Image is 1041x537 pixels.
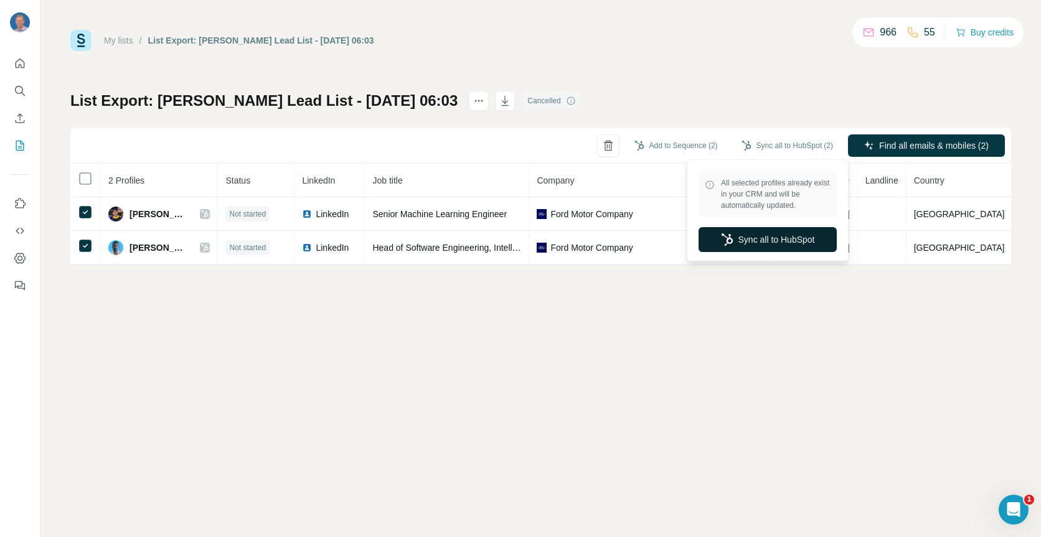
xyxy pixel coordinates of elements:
span: Senior Machine Learning Engineer [372,209,507,219]
img: Avatar [108,207,123,222]
img: Avatar [10,12,30,32]
img: Avatar [108,240,123,255]
h1: List Export: [PERSON_NAME] Lead List - [DATE] 06:03 [70,91,458,111]
p: 55 [924,25,935,40]
img: LinkedIn logo [302,209,312,219]
button: Quick start [10,52,30,75]
button: Sync all to HubSpot (2) [733,136,842,155]
span: All selected profiles already exist in your CRM and will be automatically updated. [721,177,831,211]
button: Sync all to HubSpot [699,227,837,252]
div: List Export: [PERSON_NAME] Lead List - [DATE] 06:03 [148,34,374,47]
button: Use Surfe on LinkedIn [10,192,30,215]
span: [GEOGRAPHIC_DATA] [914,243,1005,253]
span: 1 [1024,495,1034,505]
a: My lists [104,35,133,45]
span: LinkedIn [316,241,349,254]
span: Country [914,175,944,185]
span: Find all emails & mobiles (2) [879,139,989,152]
button: actions [469,91,489,111]
li: / [139,34,142,47]
button: My lists [10,134,30,157]
span: Status [225,175,250,185]
span: Ford Motor Company [550,208,633,220]
span: Ford Motor Company [550,241,633,254]
span: Job title [372,175,402,185]
span: LinkedIn [316,208,349,220]
button: Search [10,80,30,102]
button: Buy credits [956,24,1014,41]
span: Not started [229,242,266,253]
button: Add to Sequence (2) [626,136,727,155]
span: Head of Software Engineering, Intelligent Vehicles & MES [372,243,595,253]
span: 2 Profiles [108,175,144,185]
img: Surfe Logo [70,30,92,51]
img: company-logo [537,209,547,219]
button: Feedback [10,274,30,297]
span: [PERSON_NAME] [130,208,187,220]
div: Cancelled [524,93,579,108]
span: Landline [865,175,898,185]
span: [PERSON_NAME] [130,241,187,254]
iframe: Intercom live chat [999,495,1029,525]
p: 966 [880,25,897,40]
span: Not started [229,208,266,220]
img: LinkedIn logo [302,243,312,253]
span: Company [537,175,574,185]
button: Enrich CSV [10,107,30,129]
button: Use Surfe API [10,220,30,242]
span: LinkedIn [302,175,335,185]
img: company-logo [537,243,547,253]
button: Dashboard [10,247,30,269]
button: Find all emails & mobiles (2) [848,134,1005,157]
span: [GEOGRAPHIC_DATA] [914,209,1005,219]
